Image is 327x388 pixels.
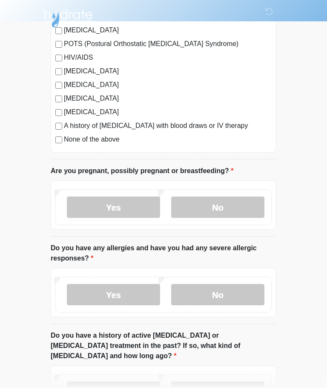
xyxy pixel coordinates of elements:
[51,330,276,361] label: Do you have a history of active [MEDICAL_DATA] or [MEDICAL_DATA] treatment in the past? If so, wh...
[51,166,233,176] label: Are you pregnant, possibly pregnant or breastfeeding?
[55,55,62,61] input: HIV/AIDS
[55,123,62,130] input: A history of [MEDICAL_DATA] with blood draws or IV therapy
[64,66,272,76] label: [MEDICAL_DATA]
[55,41,62,48] input: POTS (Postural Orthostatic [MEDICAL_DATA] Syndrome)
[64,93,272,104] label: [MEDICAL_DATA]
[64,107,272,117] label: [MEDICAL_DATA]
[64,80,272,90] label: [MEDICAL_DATA]
[64,121,272,131] label: A history of [MEDICAL_DATA] with blood draws or IV therapy
[67,284,160,305] label: Yes
[55,96,62,102] input: [MEDICAL_DATA]
[51,243,276,263] label: Do you have any allergies and have you had any severe allergic responses?
[171,284,264,305] label: No
[55,68,62,75] input: [MEDICAL_DATA]
[42,6,94,28] img: Hydrate IV Bar - Arcadia Logo
[55,82,62,89] input: [MEDICAL_DATA]
[64,52,272,63] label: HIV/AIDS
[64,39,272,49] label: POTS (Postural Orthostatic [MEDICAL_DATA] Syndrome)
[67,197,160,218] label: Yes
[64,134,272,145] label: None of the above
[171,197,264,218] label: No
[55,109,62,116] input: [MEDICAL_DATA]
[55,136,62,143] input: None of the above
